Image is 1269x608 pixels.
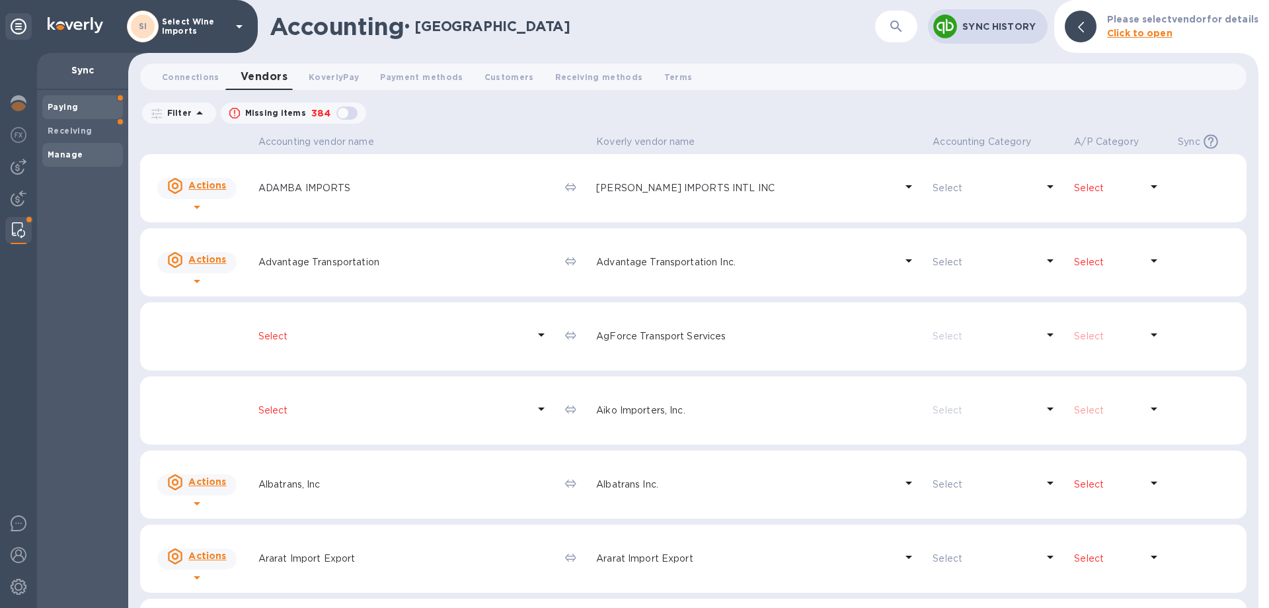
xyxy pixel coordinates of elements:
[1178,135,1233,149] span: Sync
[258,478,555,492] p: Albatrans, Inc
[48,126,93,136] b: Receiving
[664,70,693,84] span: Terms
[404,18,570,34] h2: • [GEOGRAPHIC_DATA]
[258,329,528,343] p: Select
[48,17,103,33] img: Logo
[596,135,712,149] span: Koverly vendor name
[221,103,366,124] button: Missing items384
[1107,14,1258,24] b: Please select vendor for details
[48,102,78,112] b: Paying
[933,135,1031,149] p: Accounting Category
[1074,255,1141,269] p: Select
[162,107,192,118] p: Filter
[11,127,26,143] img: Foreign exchange
[596,181,896,195] p: [PERSON_NAME] IMPORTS INTL INC
[596,552,896,566] p: Ararat Import Export
[555,70,643,84] span: Receiving methods
[258,404,528,417] p: Select
[1074,404,1141,417] p: Select
[933,329,1037,343] p: Select
[1178,135,1200,149] p: Sync
[241,67,288,86] span: Vendors
[596,135,695,149] p: Koverly vendor name
[188,180,226,191] u: Actions
[1074,181,1141,195] p: Select
[380,70,463,84] span: Payment methods
[1074,329,1141,343] p: Select
[1074,135,1156,149] span: A/P Category
[484,70,534,84] span: Customers
[596,404,922,417] p: Aiko Importers, Inc.
[188,550,226,561] u: Actions
[933,135,1048,149] span: Accounting Category
[139,21,147,31] b: SI
[5,13,32,40] div: Unpin categories
[258,135,374,149] p: Accounting vendor name
[1074,135,1139,149] p: A/P Category
[933,552,1037,566] p: Select
[1107,28,1173,38] b: Click to open
[309,70,359,84] span: KoverlyPay
[258,552,555,566] p: Ararat Import Export
[1074,552,1141,566] p: Select
[933,478,1037,492] p: Select
[258,255,555,269] p: Advantage Transportation
[311,107,330,120] p: 384
[48,64,118,77] p: Sync
[188,476,226,487] u: Actions
[596,478,896,492] p: Albatrans Inc.
[245,107,306,119] p: Missing items
[933,181,1037,195] p: Select
[933,404,1037,417] p: Select
[162,70,219,84] span: Connections
[258,181,555,195] p: ADAMBA IMPORTS
[258,135,391,149] span: Accounting vendor name
[48,150,83,159] b: Manage
[596,329,922,343] p: AgForce Transport Services
[962,20,1037,33] p: Sync History
[188,254,226,265] u: Actions
[162,17,228,36] p: Select Wine Imports
[270,13,404,40] h1: Accounting
[1074,478,1141,492] p: Select
[596,255,896,269] p: Advantage Transportation Inc.
[933,255,1037,269] p: Select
